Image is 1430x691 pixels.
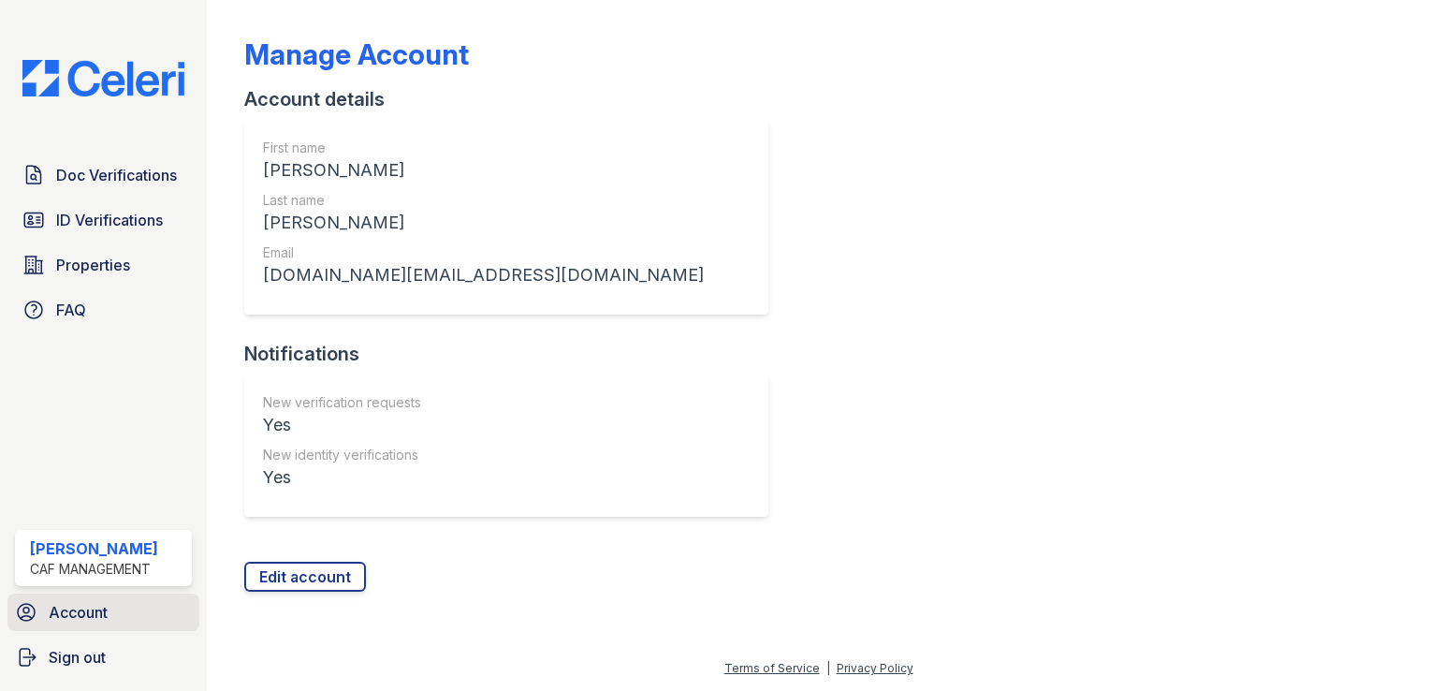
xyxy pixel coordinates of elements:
[56,254,130,276] span: Properties
[263,446,421,464] div: New identity verifications
[15,246,192,284] a: Properties
[56,209,163,231] span: ID Verifications
[15,156,192,194] a: Doc Verifications
[56,164,177,186] span: Doc Verifications
[244,37,469,71] div: Manage Account
[7,594,199,631] a: Account
[263,393,421,412] div: New verification requests
[30,537,158,560] div: [PERSON_NAME]
[7,639,199,676] a: Sign out
[244,562,366,592] a: Edit account
[826,661,830,675] div: |
[263,262,704,288] div: [DOMAIN_NAME][EMAIL_ADDRESS][DOMAIN_NAME]
[49,646,106,669] span: Sign out
[837,661,913,675] a: Privacy Policy
[263,139,704,157] div: First name
[15,291,192,329] a: FAQ
[263,412,421,438] div: Yes
[244,86,783,112] div: Account details
[263,243,704,262] div: Email
[263,191,704,210] div: Last name
[263,210,704,236] div: [PERSON_NAME]
[263,157,704,184] div: [PERSON_NAME]
[244,341,783,367] div: Notifications
[263,464,421,491] div: Yes
[49,601,108,624] span: Account
[7,60,199,96] img: CE_Logo_Blue-a8612792a0a2168367f1c8372b55b34899dd931a85d93a1a3d3e32e68fde9ad4.png
[724,661,820,675] a: Terms of Service
[30,560,158,579] div: CAF Management
[15,201,192,239] a: ID Verifications
[56,299,86,321] span: FAQ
